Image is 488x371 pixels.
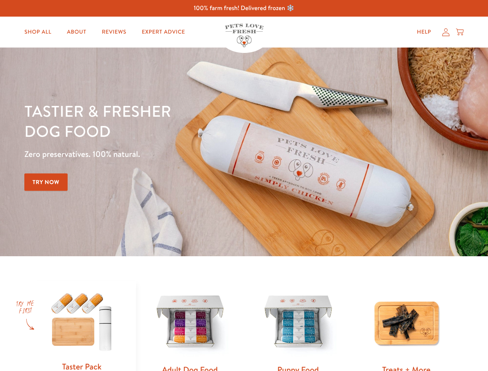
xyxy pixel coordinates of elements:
a: Reviews [95,24,132,40]
a: Expert Advice [136,24,191,40]
img: Pets Love Fresh [225,24,264,47]
a: About [61,24,92,40]
h1: Tastier & fresher dog food [24,101,317,141]
a: Help [411,24,437,40]
a: Try Now [24,174,68,191]
p: Zero preservatives. 100% natural. [24,147,317,161]
a: Shop All [18,24,58,40]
